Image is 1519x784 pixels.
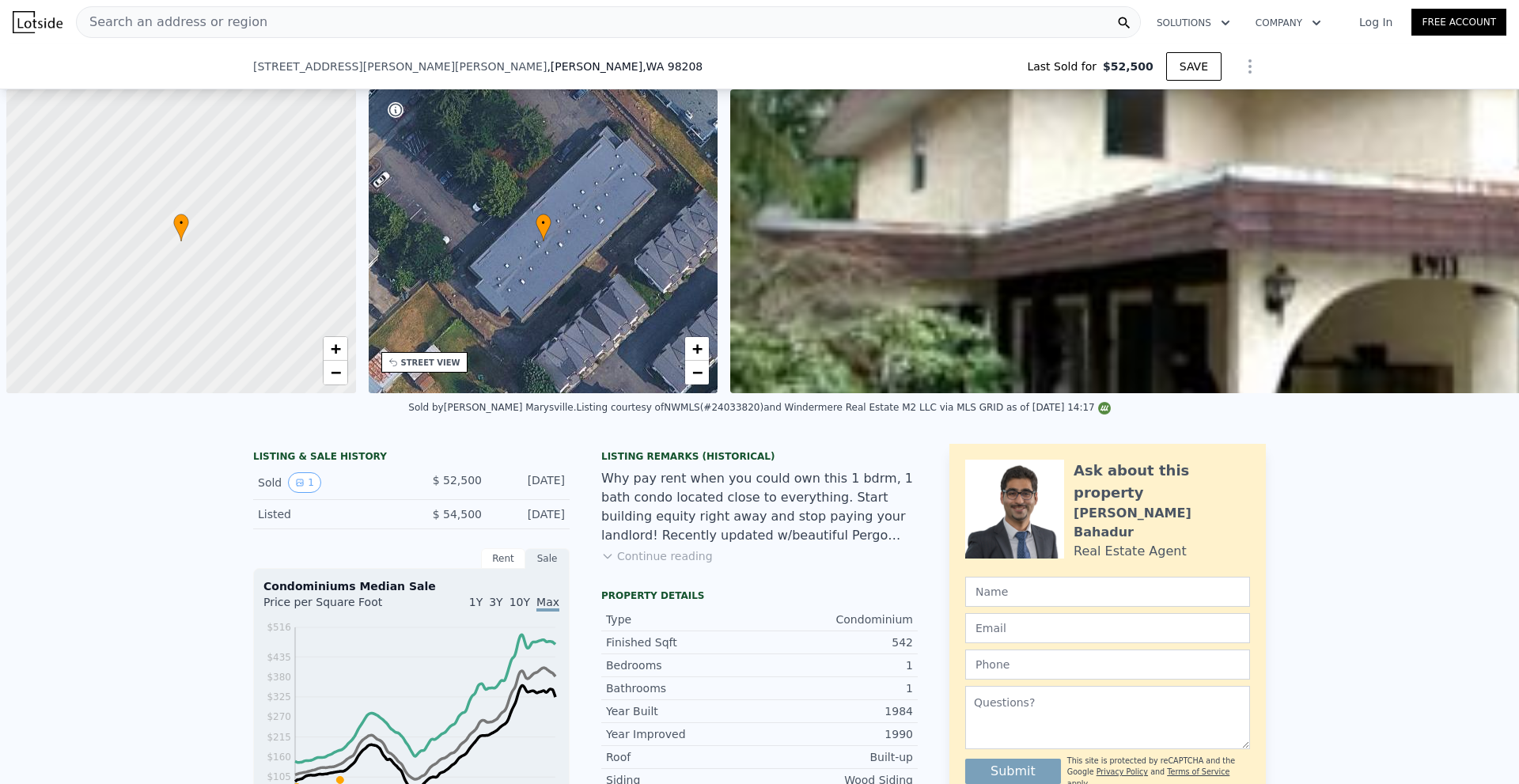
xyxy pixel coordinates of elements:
[965,650,1250,680] input: Phone
[759,612,913,627] div: Condominium
[324,361,347,384] a: Zoom out
[965,577,1250,607] input: Name
[1411,9,1506,36] a: Free Account
[258,506,399,522] div: Listed
[536,596,559,612] span: Max
[1166,52,1222,81] button: SAVE
[489,596,502,608] span: 3Y
[481,548,525,569] div: Rent
[606,612,759,627] div: Type
[267,652,291,663] tspan: $435
[536,214,551,241] div: •
[1167,767,1229,776] a: Terms of Service
[759,634,913,650] div: 542
[1103,59,1153,74] span: $52,500
[606,680,759,696] div: Bathrooms
[263,594,411,619] div: Price per Square Foot
[1243,9,1334,37] button: Company
[577,402,1111,413] div: Listing courtesy of NWMLS (#24033820) and Windermere Real Estate M2 LLC via MLS GRID as of [DATE]...
[601,589,918,602] div: Property details
[1027,59,1103,74] span: Last Sold for
[1234,51,1266,82] button: Show Options
[685,361,709,384] a: Zoom out
[267,732,291,743] tspan: $215
[267,752,291,763] tspan: $160
[253,59,547,74] span: [STREET_ADDRESS][PERSON_NAME][PERSON_NAME]
[330,339,340,358] span: +
[759,726,913,742] div: 1990
[692,362,703,382] span: −
[173,214,189,241] div: •
[759,680,913,696] div: 1
[759,657,913,673] div: 1
[536,216,551,230] span: •
[759,703,913,719] div: 1984
[330,362,340,382] span: −
[494,506,565,522] div: [DATE]
[77,13,267,32] span: Search an address or region
[253,450,570,466] div: LISTING & SALE HISTORY
[267,622,291,633] tspan: $516
[601,548,713,564] button: Continue reading
[601,469,918,545] div: Why pay rent when you could own this 1 bdrm, 1 bath condo located close to everything. Start buil...
[606,703,759,719] div: Year Built
[1074,460,1250,504] div: Ask about this property
[759,749,913,765] div: Built-up
[965,759,1061,784] button: Submit
[469,596,483,608] span: 1Y
[267,691,291,703] tspan: $325
[324,337,347,361] a: Zoom in
[401,357,460,369] div: STREET VIEW
[606,657,759,673] div: Bedrooms
[288,472,321,493] button: View historical data
[685,337,709,361] a: Zoom in
[606,726,759,742] div: Year Improved
[692,339,703,358] span: +
[1340,14,1411,30] a: Log In
[642,60,703,73] span: , WA 98208
[606,749,759,765] div: Roof
[173,216,189,230] span: •
[258,472,399,493] div: Sold
[606,634,759,650] div: Finished Sqft
[547,59,703,74] span: , [PERSON_NAME]
[494,472,565,493] div: [DATE]
[1097,767,1148,776] a: Privacy Policy
[601,450,918,463] div: Listing Remarks (Historical)
[965,613,1250,643] input: Email
[1098,402,1111,415] img: NWMLS Logo
[509,596,530,608] span: 10Y
[1074,504,1250,542] div: [PERSON_NAME] Bahadur
[263,578,559,594] div: Condominiums Median Sale
[1074,542,1187,561] div: Real Estate Agent
[408,402,576,413] div: Sold by [PERSON_NAME] Marysville .
[433,474,482,487] span: $ 52,500
[433,508,482,521] span: $ 54,500
[267,711,291,722] tspan: $270
[267,672,291,683] tspan: $380
[267,771,291,782] tspan: $105
[1144,9,1243,37] button: Solutions
[13,11,63,33] img: Lotside
[525,548,570,569] div: Sale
